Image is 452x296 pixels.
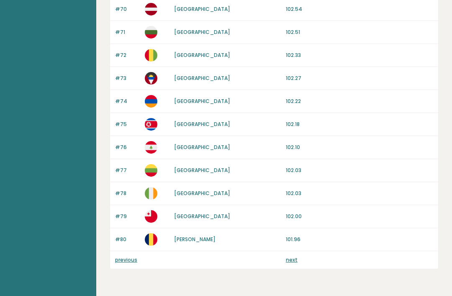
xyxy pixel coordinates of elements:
a: [GEOGRAPHIC_DATA] [174,28,230,36]
a: [GEOGRAPHIC_DATA] [174,75,230,82]
p: #80 [115,236,140,243]
p: #74 [115,98,140,105]
a: [GEOGRAPHIC_DATA] [174,5,230,13]
p: #75 [115,121,140,128]
img: lt.svg [145,164,157,177]
p: 102.00 [286,213,433,220]
p: 102.10 [286,144,433,151]
img: ie.svg [145,187,157,200]
img: am.svg [145,95,157,108]
p: #73 [115,75,140,82]
img: lb.svg [145,141,157,154]
a: [GEOGRAPHIC_DATA] [174,98,230,105]
a: [GEOGRAPHIC_DATA] [174,213,230,220]
a: [GEOGRAPHIC_DATA] [174,51,230,59]
p: #70 [115,5,140,13]
p: #76 [115,144,140,151]
img: bg.svg [145,26,157,39]
a: [GEOGRAPHIC_DATA] [174,144,230,151]
a: [GEOGRAPHIC_DATA] [174,167,230,174]
p: #72 [115,51,140,59]
p: #77 [115,167,140,174]
p: 102.33 [286,51,433,59]
p: 102.54 [286,5,433,13]
img: td.svg [145,233,157,246]
img: gn.svg [145,49,157,62]
p: 102.22 [286,98,433,105]
a: next [286,256,298,263]
p: #71 [115,28,140,36]
img: ag.svg [145,72,157,85]
p: 101.96 [286,236,433,243]
p: #79 [115,213,140,220]
p: 102.18 [286,121,433,128]
a: [GEOGRAPHIC_DATA] [174,190,230,197]
a: [PERSON_NAME] [174,236,216,243]
img: lv.svg [145,3,157,15]
p: 102.03 [286,190,433,197]
p: 102.03 [286,167,433,174]
img: to.svg [145,210,157,223]
p: 102.27 [286,75,433,82]
a: [GEOGRAPHIC_DATA] [174,121,230,128]
p: #78 [115,190,140,197]
img: kp.svg [145,118,157,131]
p: 102.51 [286,28,433,36]
a: previous [115,256,137,263]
